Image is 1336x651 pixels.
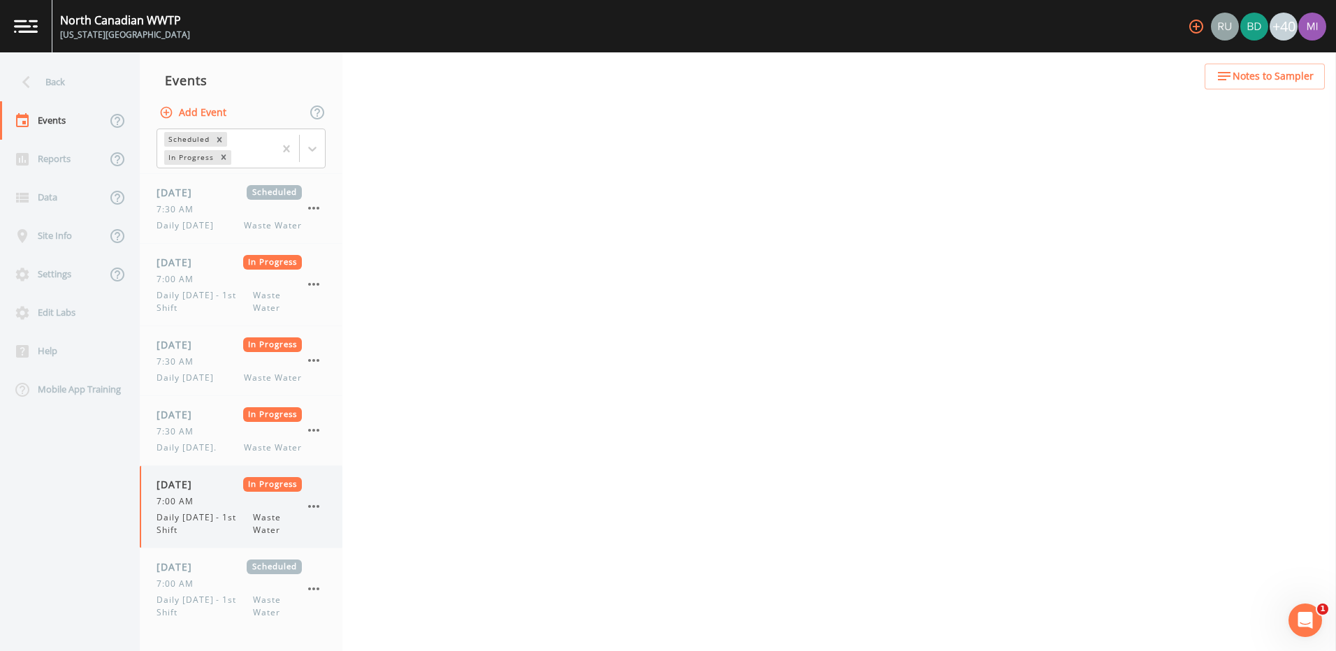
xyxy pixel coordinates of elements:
[157,100,232,126] button: Add Event
[164,150,216,165] div: In Progress
[1317,604,1328,615] span: 1
[216,150,231,165] div: Remove In Progress
[253,289,302,314] span: Waste Water
[157,559,202,574] span: [DATE]
[243,255,303,270] span: In Progress
[140,244,342,326] a: [DATE]In Progress7:00 AMDaily [DATE] - 1st ShiftWaste Water
[157,578,202,590] span: 7:00 AM
[157,356,202,368] span: 7:30 AM
[14,20,38,33] img: logo
[244,219,302,232] span: Waste Water
[1270,13,1298,41] div: +40
[243,337,303,352] span: In Progress
[60,12,190,29] div: North Canadian WWTP
[164,132,212,147] div: Scheduled
[157,372,222,384] span: Daily [DATE]
[157,337,202,352] span: [DATE]
[157,273,202,286] span: 7:00 AM
[157,203,202,216] span: 7:30 AM
[253,511,302,536] span: Waste Water
[157,441,224,454] span: Daily [DATE].
[1240,13,1268,41] img: 9f682ec1c49132a47ef547787788f57d
[157,219,222,232] span: Daily [DATE]
[244,372,302,384] span: Waste Water
[212,132,227,147] div: Remove Scheduled
[157,185,202,200] span: [DATE]
[1211,13,1239,41] img: a5c06d64ce99e847b6841ccd0307af82
[1233,68,1314,85] span: Notes to Sampler
[244,441,302,454] span: Waste Water
[1205,64,1325,89] button: Notes to Sampler
[243,407,303,422] span: In Progress
[140,174,342,244] a: [DATE]Scheduled7:30 AMDaily [DATE]Waste Water
[1240,13,1269,41] div: Brock DeVeau
[157,495,202,508] span: 7:00 AM
[247,559,302,574] span: Scheduled
[247,185,302,200] span: Scheduled
[140,326,342,396] a: [DATE]In Progress7:30 AMDaily [DATE]Waste Water
[157,407,202,422] span: [DATE]
[243,477,303,492] span: In Progress
[1298,13,1326,41] img: 11d739c36d20347f7b23fdbf2a9dc2c5
[157,255,202,270] span: [DATE]
[140,466,342,548] a: [DATE]In Progress7:00 AMDaily [DATE] - 1st ShiftWaste Water
[60,29,190,41] div: [US_STATE][GEOGRAPHIC_DATA]
[157,289,253,314] span: Daily [DATE] - 1st Shift
[157,511,253,536] span: Daily [DATE] - 1st Shift
[1210,13,1240,41] div: Russell Schindler
[157,425,202,438] span: 7:30 AM
[157,477,202,492] span: [DATE]
[253,594,302,619] span: Waste Water
[140,63,342,98] div: Events
[140,548,342,631] a: [DATE]Scheduled7:00 AMDaily [DATE] - 1st ShiftWaste Water
[1288,604,1322,637] iframe: Intercom live chat
[157,594,253,619] span: Daily [DATE] - 1st Shift
[140,396,342,466] a: [DATE]In Progress7:30 AMDaily [DATE].Waste Water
